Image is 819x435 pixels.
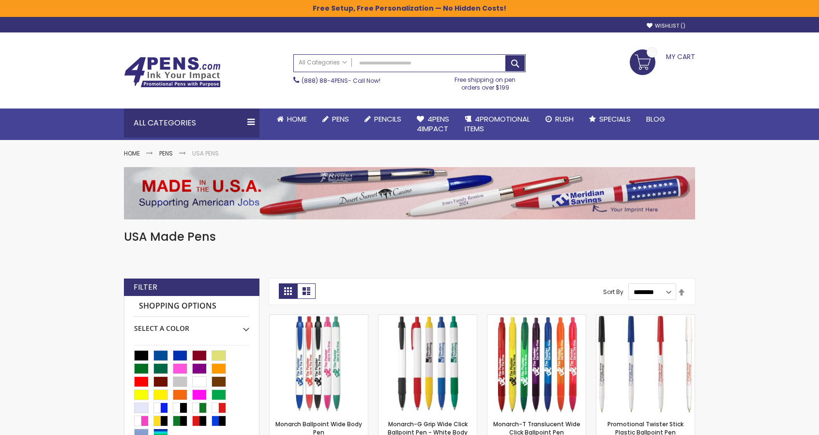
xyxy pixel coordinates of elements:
[487,315,586,413] img: Monarch-T Translucent Wide Click Ballpoint Pen
[159,149,173,157] a: Pens
[487,314,586,323] a: Monarch-T Translucent Wide Click Ballpoint Pen
[457,109,538,140] a: 4PROMOTIONALITEMS
[270,315,368,413] img: Monarch Ballpoint Wide Body Pen
[124,167,695,219] img: USA Pens
[638,109,673,130] a: Blog
[374,114,401,124] span: Pencils
[269,109,315,130] a: Home
[124,57,221,88] img: 4Pens Custom Pens and Promotional Products
[646,114,665,124] span: Blog
[538,109,581,130] a: Rush
[192,149,219,157] strong: USA Pens
[134,296,249,317] strong: Shopping Options
[647,22,685,30] a: Wishlist
[302,77,380,85] span: - Call Now!
[581,109,638,130] a: Specials
[124,109,259,138] div: All Categories
[270,314,368,323] a: Monarch Ballpoint Wide Body Pen
[596,314,695,323] a: Promotional Twister Stick Plastic Ballpoint Pen
[124,149,140,157] a: Home
[302,77,348,85] a: (888) 88-4PENS
[279,283,297,299] strong: Grid
[465,114,530,134] span: 4PROMOTIONAL ITEMS
[287,114,307,124] span: Home
[294,55,352,71] a: All Categories
[379,315,477,413] img: Monarch-G Grip Wide Click Ballpoint Pen - White Body
[332,114,349,124] span: Pens
[596,315,695,413] img: Promotional Twister Stick Plastic Ballpoint Pen
[134,282,157,293] strong: Filter
[134,317,249,333] div: Select A Color
[379,314,477,323] a: Monarch-G Grip Wide Click Ballpoint Pen - White Body
[409,109,457,140] a: 4Pens4impact
[555,114,574,124] span: Rush
[299,59,347,66] span: All Categories
[357,109,409,130] a: Pencils
[124,229,695,245] h1: USA Made Pens
[445,72,526,92] div: Free shipping on pen orders over $199
[603,288,623,296] label: Sort By
[417,114,449,134] span: 4Pens 4impact
[315,109,357,130] a: Pens
[599,114,631,124] span: Specials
